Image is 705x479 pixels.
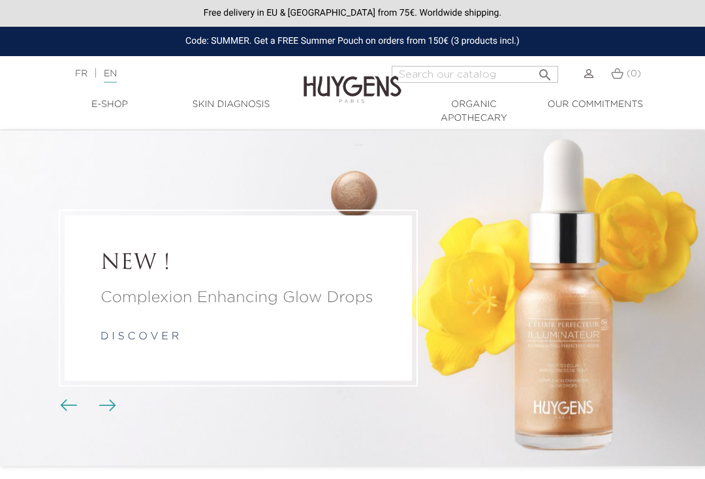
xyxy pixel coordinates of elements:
input: Search [392,66,558,83]
span: (0) [627,69,641,78]
a: d i s c o v e r [101,332,179,343]
a: FR [75,69,87,78]
a: Organic Apothecary [413,98,535,125]
i:  [537,63,553,79]
div: | [69,66,284,82]
a: NEW ! [101,251,376,276]
a: EN [104,69,117,83]
a: Our commitments [535,98,656,112]
a: Complexion Enhancing Glow Drops [101,286,376,310]
button:  [533,62,557,80]
img: Huygens [304,55,401,105]
a: Skin Diagnosis [170,98,292,112]
a: E-Shop [49,98,170,112]
div: Carousel buttons [65,396,108,416]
